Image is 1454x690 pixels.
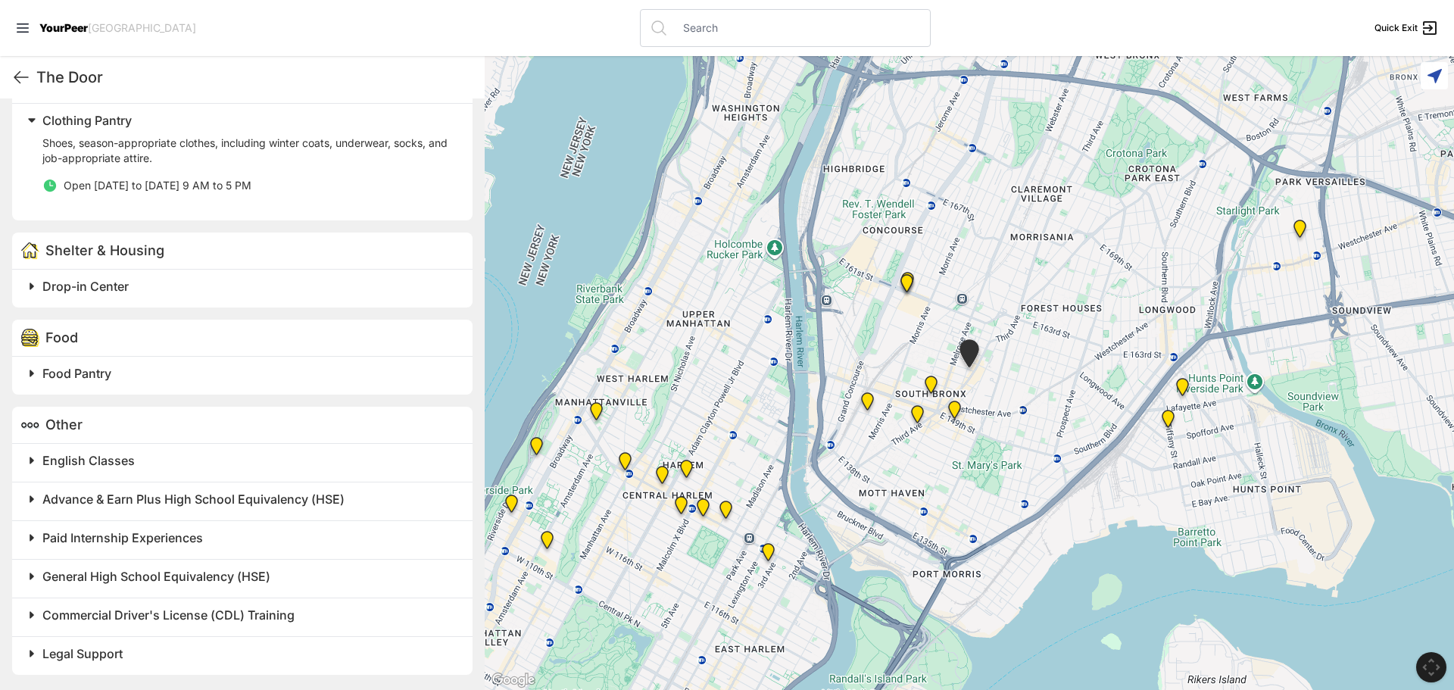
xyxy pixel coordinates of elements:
div: The Bronx [916,370,947,406]
p: Shoes, season-appropriate clothes, including winter coats, underwear, socks, and job-appropriate ... [42,136,454,166]
span: English Classes [42,453,135,468]
div: Main Location [753,537,784,573]
span: Commercial Driver's License (CDL) Training [42,607,295,623]
span: Quick Exit [1374,22,1418,34]
span: Food [45,329,78,345]
img: Google [488,670,538,690]
span: Shelter & Housing [45,242,164,258]
span: [GEOGRAPHIC_DATA] [88,21,196,34]
a: Quick Exit [1374,19,1439,37]
div: South Bronx NeON Works [891,268,922,304]
div: Ford Hall [496,489,527,525]
div: The PILLARS – Holistic Recovery Support [610,446,641,482]
div: Bronx [892,266,923,302]
span: Advance & Earn Plus High School Equivalency (HSE) [42,492,345,507]
h1: The Door [36,67,473,88]
div: Bronx Youth Center (BYC) [950,333,988,379]
span: Open [DATE] to [DATE] 9 AM to 5 PM [64,179,251,192]
span: Drop-in Center [42,279,129,294]
span: General High School Equivalency (HSE) [42,569,270,584]
a: Open this area in Google Maps (opens a new window) [488,670,538,690]
div: Harm Reduction Center [852,386,883,423]
div: Manhattan [521,431,552,467]
div: East Harlem [710,495,741,531]
button: Map camera controls [1416,652,1446,682]
a: YourPeer[GEOGRAPHIC_DATA] [39,23,196,33]
span: YourPeer [39,21,88,34]
span: Paid Internship Experiences [42,530,203,545]
span: Legal Support [42,646,123,661]
span: Food Pantry [42,366,111,381]
div: Manhattan [688,492,719,529]
div: East Tremont Head Start [1284,214,1315,250]
span: Clothing Pantry [42,113,132,128]
div: The Bronx Pride Center [939,395,970,431]
div: Manhattan [671,454,702,490]
div: Living Room 24-Hour Drop-In Center [1167,372,1198,408]
span: Other [45,417,83,432]
div: The Cathedral Church of St. John the Divine [532,525,563,561]
div: Uptown/Harlem DYCD Youth Drop-in Center [647,460,678,496]
input: Search [674,20,921,36]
